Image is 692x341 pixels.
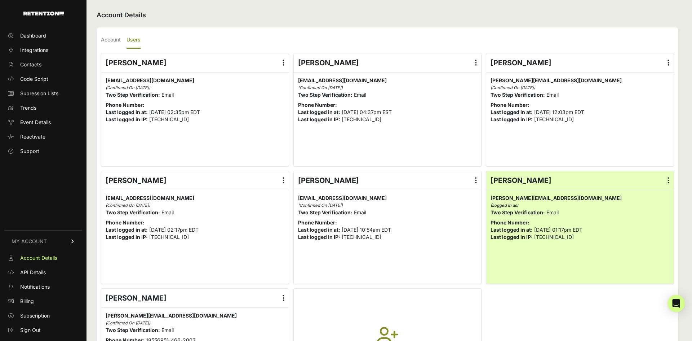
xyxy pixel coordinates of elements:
[294,171,481,190] div: [PERSON_NAME]
[106,320,150,325] i: (Confirmed On [DATE])
[298,219,337,226] strong: Phone Number:
[298,234,340,240] strong: Last logged in IP:
[298,77,387,83] span: [EMAIL_ADDRESS][DOMAIN_NAME]
[491,85,535,90] i: (Confirmed On [DATE])
[354,92,366,98] span: Email
[106,327,160,333] strong: Two Step Verification:
[101,171,289,190] div: [PERSON_NAME]
[20,32,46,39] span: Dashboard
[4,145,82,157] a: Support
[534,116,574,122] span: [TECHNICAL_ID]
[106,312,237,319] span: [PERSON_NAME][EMAIL_ADDRESS][DOMAIN_NAME]
[491,102,529,108] strong: Phone Number:
[149,109,200,115] span: [DATE] 02:35pm EDT
[534,234,574,240] span: [TECHNICAL_ID]
[101,289,289,307] div: [PERSON_NAME]
[106,109,148,115] strong: Last logged in at:
[4,296,82,307] a: Billing
[491,109,533,115] strong: Last logged in at:
[486,53,674,72] div: [PERSON_NAME]
[546,92,559,98] span: Email
[298,203,343,208] i: (Confirmed On [DATE])
[4,73,82,85] a: Code Script
[20,119,51,126] span: Event Details
[491,227,533,233] strong: Last logged in at:
[491,209,545,215] strong: Two Step Verification:
[4,131,82,143] a: Reactivate
[342,116,381,122] span: [TECHNICAL_ID]
[20,104,36,112] span: Trends
[101,53,289,72] div: [PERSON_NAME]
[4,88,82,99] a: Supression Lists
[20,61,41,68] span: Contacts
[667,295,685,312] div: Open Intercom Messenger
[491,234,533,240] strong: Last logged in IP:
[298,109,340,115] strong: Last logged in at:
[294,53,481,72] div: [PERSON_NAME]
[97,10,678,20] h2: Account Details
[4,44,82,56] a: Integrations
[298,209,352,215] strong: Two Step Verification:
[161,209,174,215] span: Email
[20,269,46,276] span: API Details
[298,116,340,122] strong: Last logged in IP:
[491,195,622,201] span: [PERSON_NAME][EMAIL_ADDRESS][DOMAIN_NAME]
[20,148,39,155] span: Support
[106,227,148,233] strong: Last logged in at:
[20,312,50,319] span: Subscription
[149,234,189,240] span: [TECHNICAL_ID]
[354,209,366,215] span: Email
[4,230,82,252] a: MY ACCOUNT
[491,203,518,208] i: (Logged in as)
[106,92,160,98] strong: Two Step Verification:
[127,32,141,49] label: Users
[161,327,174,333] span: Email
[4,117,82,128] a: Event Details
[534,227,582,233] span: [DATE] 01:17pm EDT
[106,102,145,108] strong: Phone Number:
[106,116,148,122] strong: Last logged in IP:
[4,267,82,278] a: API Details
[298,227,340,233] strong: Last logged in at:
[106,219,145,226] strong: Phone Number:
[20,298,34,305] span: Billing
[342,109,392,115] span: [DATE] 04:37pm EST
[20,75,48,83] span: Code Script
[106,77,194,83] span: [EMAIL_ADDRESS][DOMAIN_NAME]
[20,327,41,334] span: Sign Out
[491,116,533,122] strong: Last logged in IP:
[23,12,64,16] img: Retention.com
[20,283,50,290] span: Notifications
[4,59,82,70] a: Contacts
[106,203,150,208] i: (Confirmed On [DATE])
[4,310,82,322] a: Subscription
[106,234,148,240] strong: Last logged in IP:
[4,281,82,293] a: Notifications
[4,30,82,41] a: Dashboard
[4,252,82,264] a: Account Details
[298,102,337,108] strong: Phone Number:
[298,195,387,201] span: [EMAIL_ADDRESS][DOMAIN_NAME]
[546,209,559,215] span: Email
[20,47,48,54] span: Integrations
[342,234,381,240] span: [TECHNICAL_ID]
[298,85,343,90] i: (Confirmed On [DATE])
[4,102,82,114] a: Trends
[534,109,584,115] span: [DATE] 12:03pm EDT
[149,116,189,122] span: [TECHNICAL_ID]
[101,32,121,49] label: Account
[20,133,45,140] span: Reactivate
[298,92,352,98] strong: Two Step Verification:
[12,238,47,245] span: MY ACCOUNT
[106,85,150,90] i: (Confirmed On [DATE])
[4,324,82,336] a: Sign Out
[161,92,174,98] span: Email
[149,227,199,233] span: [DATE] 02:17pm EDT
[20,90,58,97] span: Supression Lists
[491,77,622,83] span: [PERSON_NAME][EMAIL_ADDRESS][DOMAIN_NAME]
[106,209,160,215] strong: Two Step Verification:
[491,219,529,226] strong: Phone Number:
[491,92,545,98] strong: Two Step Verification:
[342,227,391,233] span: [DATE] 10:54am EDT
[20,254,57,262] span: Account Details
